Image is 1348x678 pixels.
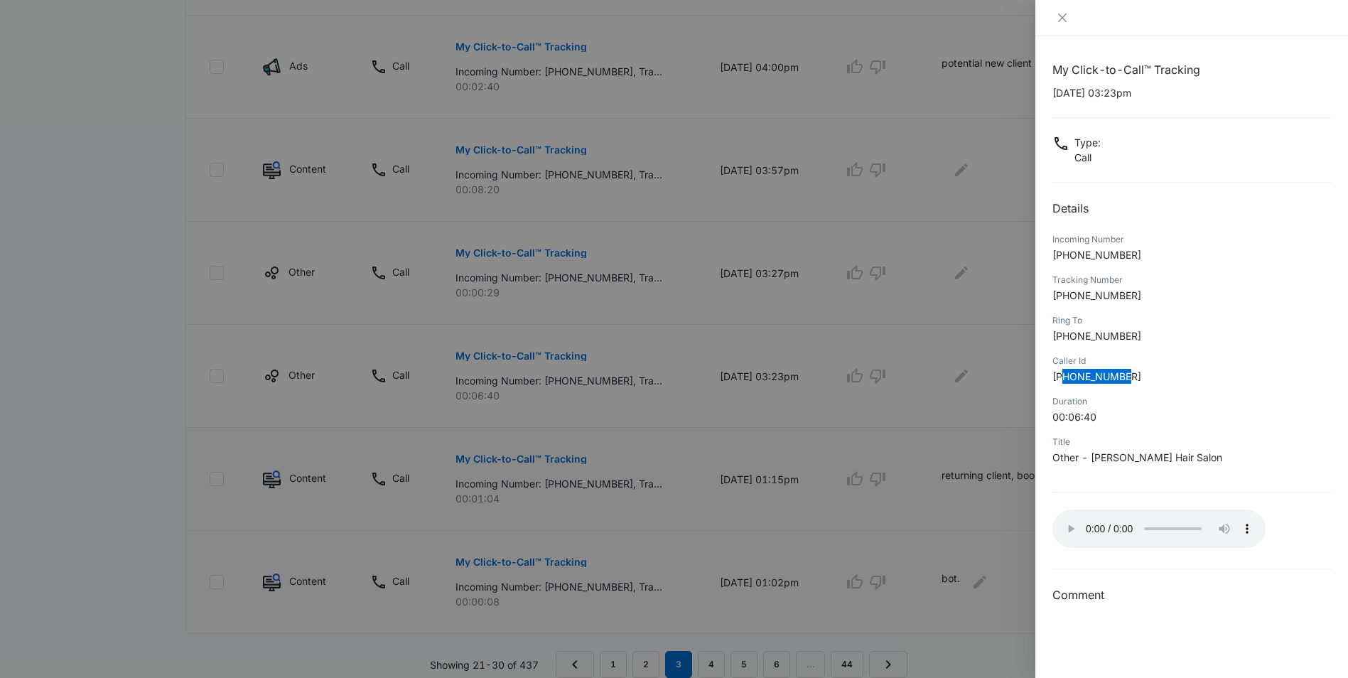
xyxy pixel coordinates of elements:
div: Incoming Number [1052,233,1331,246]
h2: Details [1052,200,1331,217]
span: [PHONE_NUMBER] [1052,249,1141,261]
div: Ring To [1052,314,1331,327]
span: [PHONE_NUMBER] [1052,330,1141,342]
span: close [1057,12,1068,23]
span: 00:06:40 [1052,411,1096,423]
span: Other - [PERSON_NAME] Hair Salon [1052,451,1222,463]
audio: Your browser does not support the audio tag. [1052,510,1266,548]
span: [PHONE_NUMBER] [1052,289,1141,301]
div: Caller Id [1052,355,1331,367]
h3: Comment [1052,586,1331,603]
p: Call [1074,150,1101,165]
span: [PHONE_NUMBER] [1052,370,1141,382]
div: Tracking Number [1052,274,1331,286]
button: Close [1052,11,1072,24]
div: Duration [1052,395,1331,408]
p: [DATE] 03:23pm [1052,85,1331,100]
p: Type : [1074,135,1101,150]
h1: My Click-to-Call™ Tracking [1052,61,1331,78]
div: Title [1052,436,1331,448]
